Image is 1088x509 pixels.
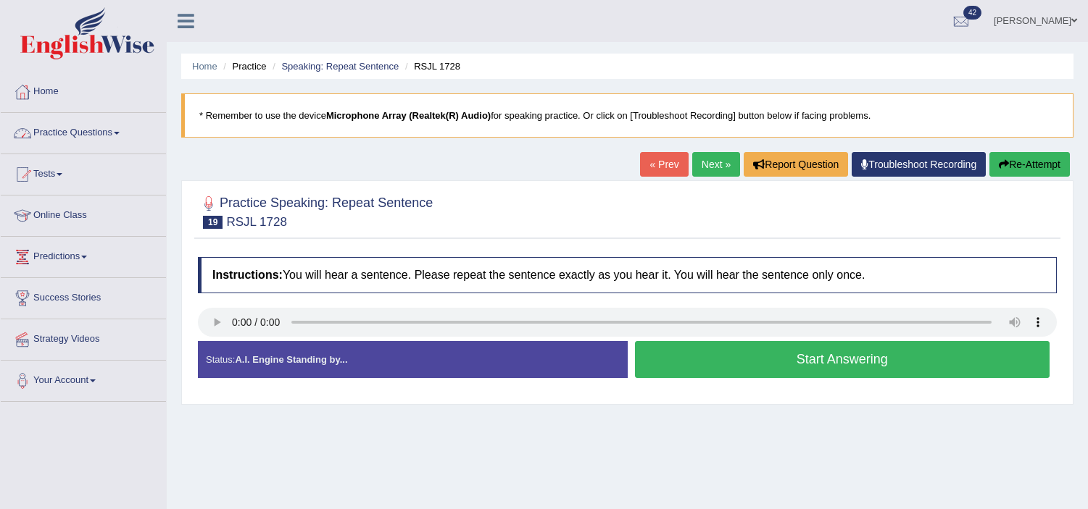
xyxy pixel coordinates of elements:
h4: You will hear a sentence. Please repeat the sentence exactly as you hear it. You will hear the se... [198,257,1057,293]
b: Microphone Array (Realtek(R) Audio) [326,110,491,121]
div: Status: [198,341,628,378]
button: Re-Attempt [989,152,1070,177]
button: Report Question [744,152,848,177]
small: RSJL 1728 [226,215,286,229]
a: Home [192,61,217,72]
a: Next » [692,152,740,177]
a: Predictions [1,237,166,273]
a: Tests [1,154,166,190]
blockquote: * Remember to use the device for speaking practice. Or click on [Troubleshoot Recording] button b... [181,93,1074,138]
h2: Practice Speaking: Repeat Sentence [198,193,433,229]
a: « Prev [640,152,688,177]
a: Speaking: Repeat Sentence [281,61,399,72]
button: Start Answering [635,341,1050,378]
a: Strategy Videos [1,319,166,356]
a: Practice Questions [1,113,166,149]
span: 19 [203,216,223,229]
strong: A.I. Engine Standing by... [235,354,347,365]
a: Success Stories [1,278,166,314]
li: RSJL 1728 [402,59,460,73]
a: Home [1,72,166,108]
li: Practice [220,59,266,73]
span: 42 [963,6,981,20]
a: Your Account [1,361,166,397]
a: Online Class [1,195,166,232]
a: Troubleshoot Recording [852,152,986,177]
b: Instructions: [212,269,283,281]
